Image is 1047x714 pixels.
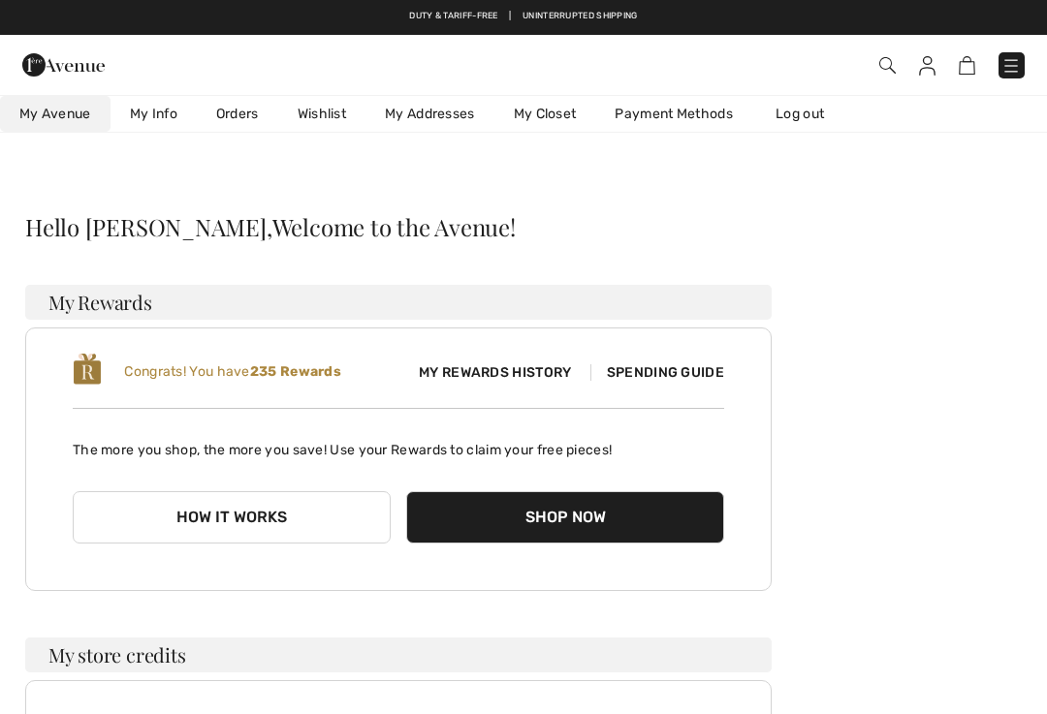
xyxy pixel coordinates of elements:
div: Hello [PERSON_NAME], [25,215,772,238]
img: 1ère Avenue [22,46,105,84]
span: My Rewards History [403,362,587,383]
img: Shopping Bag [959,56,975,75]
a: My Closet [494,96,596,132]
b: 235 Rewards [250,363,341,380]
img: loyalty_logo_r.svg [73,352,102,387]
p: The more you shop, the more you save! Use your Rewards to claim your free pieces! [73,424,724,460]
span: My Avenue [19,104,91,124]
a: Orders [197,96,278,132]
a: Wishlist [278,96,365,132]
a: Payment Methods [595,96,752,132]
img: My Info [919,56,936,76]
img: Search [879,57,896,74]
span: Welcome to the Avenue! [272,215,516,238]
img: Menu [1001,56,1021,76]
h3: My Rewards [25,285,772,320]
a: 1ère Avenue [22,54,105,73]
button: Shop Now [406,491,724,543]
span: Congrats! You have [124,363,341,380]
h3: My store credits [25,637,772,672]
a: My Info [111,96,197,132]
a: Log out [756,96,863,132]
button: How it works [73,491,391,543]
a: My Addresses [365,96,494,132]
span: Spending Guide [590,364,724,381]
